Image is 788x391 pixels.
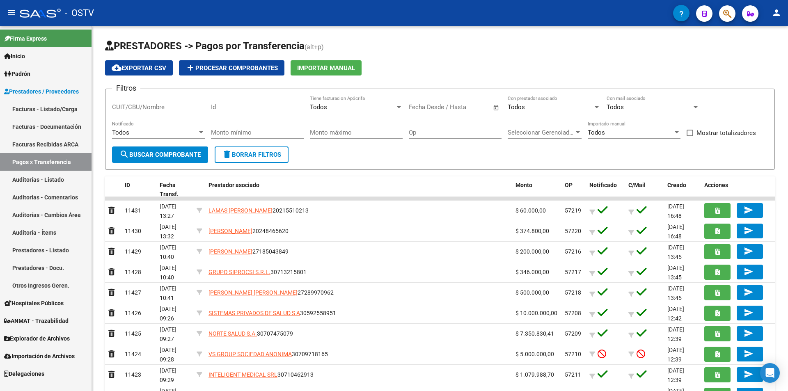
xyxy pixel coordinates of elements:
[515,228,549,234] span: $ 374.800,00
[160,326,176,342] span: [DATE] 09:27
[515,269,549,275] span: $ 346.000,00
[208,248,252,255] span: [PERSON_NAME]
[515,182,532,188] span: Monto
[628,182,646,188] span: C/Mail
[515,351,554,357] span: $ 5.000.000,00
[744,246,754,256] mat-icon: send
[625,176,664,204] datatable-header-cell: C/Mail
[208,207,273,214] span: LAMAS [PERSON_NAME]
[667,306,684,322] span: [DATE] 12:42
[4,52,25,61] span: Inicio
[565,310,581,316] span: 57208
[4,299,64,308] span: Hospitales Públicos
[515,248,549,255] span: $ 200.000,00
[744,369,754,379] mat-icon: send
[125,351,141,357] span: 11424
[125,248,141,255] span: 11429
[310,103,327,111] span: Todos
[565,228,581,234] span: 57220
[119,149,129,159] mat-icon: search
[744,328,754,338] mat-icon: send
[208,351,328,357] span: 30709718165
[125,330,141,337] span: 11425
[208,310,336,316] span: 30592558951
[4,87,79,96] span: Prestadores / Proveedores
[744,349,754,359] mat-icon: send
[291,60,362,75] button: Importar Manual
[215,146,289,163] button: Borrar Filtros
[208,289,298,296] span: [PERSON_NAME] [PERSON_NAME]
[208,228,252,234] span: [PERSON_NAME]
[449,103,489,111] input: Fecha fin
[208,371,314,378] span: 30710462913
[667,224,684,240] span: [DATE] 16:48
[744,287,754,297] mat-icon: send
[208,330,293,337] span: 30707475079
[160,244,176,260] span: [DATE] 10:40
[667,182,686,188] span: Creado
[125,310,141,316] span: 11426
[160,367,176,383] span: [DATE] 09:29
[515,289,549,296] span: $ 500.000,00
[744,267,754,277] mat-icon: send
[565,289,581,296] span: 57218
[4,69,30,78] span: Padrón
[208,182,259,188] span: Prestador asociado
[305,43,324,51] span: (alt+p)
[186,63,195,73] mat-icon: add
[208,310,300,316] span: SISTEMAS PRIVADOS DE SALUD S A
[667,347,684,363] span: [DATE] 12:39
[208,228,289,234] span: 20248465620
[222,149,232,159] mat-icon: delete
[160,203,176,219] span: [DATE] 13:27
[4,352,75,361] span: Importación de Archivos
[508,103,525,111] span: Todos
[667,326,684,342] span: [DATE] 12:39
[208,269,307,275] span: 30713215801
[105,60,173,75] button: Exportar CSV
[588,129,605,136] span: Todos
[704,182,728,188] span: Acciones
[744,308,754,318] mat-icon: send
[160,182,179,198] span: Fecha Transf.
[160,265,176,281] span: [DATE] 10:40
[667,285,684,301] span: [DATE] 13:45
[508,129,574,136] span: Seleccionar Gerenciador
[112,63,121,73] mat-icon: cloud_download
[125,207,141,214] span: 11431
[565,330,581,337] span: 57209
[222,151,281,158] span: Borrar Filtros
[208,330,257,337] span: NORTE SALUD S.A.
[772,8,781,18] mat-icon: person
[4,316,69,325] span: ANMAT - Trazabilidad
[4,334,70,343] span: Explorador de Archivos
[112,64,166,72] span: Exportar CSV
[112,129,129,136] span: Todos
[160,285,176,301] span: [DATE] 10:41
[565,182,573,188] span: OP
[125,269,141,275] span: 11428
[515,330,554,337] span: $ 7.350.830,41
[409,103,442,111] input: Fecha inicio
[565,351,581,357] span: 57210
[208,289,334,296] span: 27289970962
[160,306,176,322] span: [DATE] 09:26
[125,228,141,234] span: 11430
[561,176,586,204] datatable-header-cell: OP
[205,176,512,204] datatable-header-cell: Prestador asociado
[744,205,754,215] mat-icon: send
[667,203,684,219] span: [DATE] 16:48
[696,128,756,138] span: Mostrar totalizadores
[160,224,176,240] span: [DATE] 13:32
[65,4,94,22] span: - OSTV
[512,176,561,204] datatable-header-cell: Monto
[7,8,16,18] mat-icon: menu
[515,310,557,316] span: $ 10.000.000,00
[701,176,775,204] datatable-header-cell: Acciones
[179,60,284,75] button: Procesar Comprobantes
[565,371,581,378] span: 57211
[125,182,130,188] span: ID
[565,269,581,275] span: 57217
[664,176,701,204] datatable-header-cell: Creado
[125,289,141,296] span: 11427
